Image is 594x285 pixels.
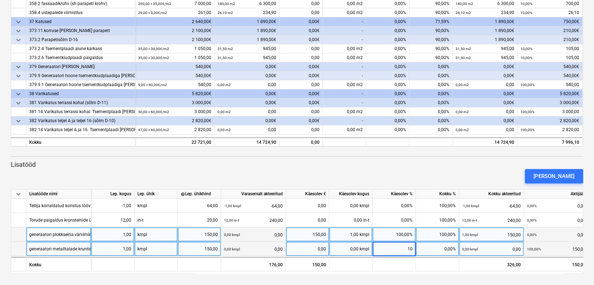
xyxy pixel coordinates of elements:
[29,26,132,35] div: 373 11.korruse [PERSON_NAME] parapett
[323,116,366,125] div: -
[280,98,323,107] div: 0,00€
[29,17,132,26] div: 37 Katused
[289,227,326,242] div: 150,00
[280,125,323,134] div: 0,00
[453,89,518,98] div: 0,00€
[94,213,131,227] div: 12,00
[329,190,373,199] div: Käesolev kogus
[456,53,514,62] div: 945,00
[323,62,366,71] div: -
[459,257,524,271] div: 326,00
[224,227,283,242] div: 0,00
[217,138,276,147] div: 14 724,90
[217,11,233,15] small: 26,10 m2
[366,116,409,125] div: 0,00%
[520,8,579,17] div: 26,10
[366,44,409,53] div: 0,00%
[524,257,589,271] div: 150,00
[135,71,215,80] div: 540,00€
[456,56,471,60] small: 31,50 m2
[527,227,586,242] div: 0,00
[527,204,537,208] small: 0,00%
[527,233,537,237] small: 0,00%
[215,26,280,35] div: 1 890,00€
[416,213,459,227] div: 100,00%
[329,242,373,256] div: 0,00 kmpl
[217,8,276,17] div: 234,90
[520,44,579,53] div: 105,00
[373,199,416,213] div: 0,00%
[453,116,518,125] div: 0,00€
[323,107,366,116] div: 0,00 m2
[215,71,280,80] div: 0,00€
[280,107,323,116] div: 0,00
[416,227,459,242] div: 100,00%
[409,44,453,53] div: 90,00%
[518,62,582,71] div: 540,00€
[524,190,589,199] div: Aktijääk
[135,116,215,125] div: 2 820,00€
[323,8,366,17] div: 0,00 m2
[518,26,582,35] div: 210,00€
[366,35,409,44] div: 0,00%
[224,199,283,213] div: -64,00
[366,62,409,71] div: 0,00%
[462,247,478,251] small: 0,00 kmpl
[181,227,218,242] div: 150,00
[29,107,132,116] div: 381.14 Varikatus terrassi kohal. Tsementplaadi [PERSON_NAME] plekkide paigaldus aluskarkassiga
[14,117,23,125] span: keyboard_arrow_down
[217,53,276,62] div: 945,00
[456,125,514,134] div: 0,00
[217,80,276,89] div: 0,00
[453,71,518,80] div: 0,00€
[217,56,233,60] small: 31,50 m2
[456,107,514,116] div: 0,00
[453,26,518,35] div: 1 890,00€
[329,199,373,213] div: 0,00 kmpl
[135,190,178,199] div: Lep. ühik
[29,8,132,17] div: 358.4 ustepalede viimistlus
[366,107,409,116] div: 0,00%
[215,62,280,71] div: 0,00€
[217,47,233,51] small: 31,50 m2
[373,227,416,242] div: 100,00%
[453,137,518,146] div: 14 724,90
[409,71,453,80] div: 0,00%
[181,190,218,199] div: Lep. ühikhind
[91,190,135,199] div: Lep. kogus
[280,8,323,17] div: 0,00
[135,62,215,71] div: 540,00€
[224,247,240,251] small: 0,00 kmpl
[409,80,453,89] div: 0,00%
[289,242,326,256] div: 0,00
[138,53,211,62] div: 1 050,00
[29,62,132,71] div: 379 Generaatori [PERSON_NAME]:
[518,89,582,98] div: 5 820,00€
[366,53,409,62] div: 0,00%
[217,44,276,53] div: 945,00
[462,242,521,257] div: 0,00
[366,98,409,107] div: 0,00%
[181,242,218,256] div: 150,00
[224,242,283,257] div: 0,00
[462,233,478,237] small: 1,00 kmpl
[14,72,23,80] span: keyboard_arrow_down
[373,213,416,227] div: 0,00%
[11,160,583,169] p: Lisatööd
[409,98,453,107] div: 0,00%
[138,138,211,147] div: 22 721,00
[215,17,280,26] div: 1 890,00€
[366,17,409,26] div: 0,00%
[217,128,231,132] small: 0,00 m2
[29,53,132,62] div: 373.2.6 Tsementkiudplaadi paigaldus
[29,35,132,44] div: 373.2 Parapetisõlm D-16
[409,62,453,71] div: 0,00%
[520,56,532,60] small: 10,00%
[29,116,132,125] div: 382 Varikatus teljel A ja teljel 16 (sõlm D-10)
[456,128,469,132] small: 0,00 m2
[527,242,586,257] div: 150,00
[138,44,211,53] div: 1 050,00
[518,17,582,26] div: 750,00€
[409,125,453,134] div: 0,00%
[14,36,23,44] span: keyboard_arrow_down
